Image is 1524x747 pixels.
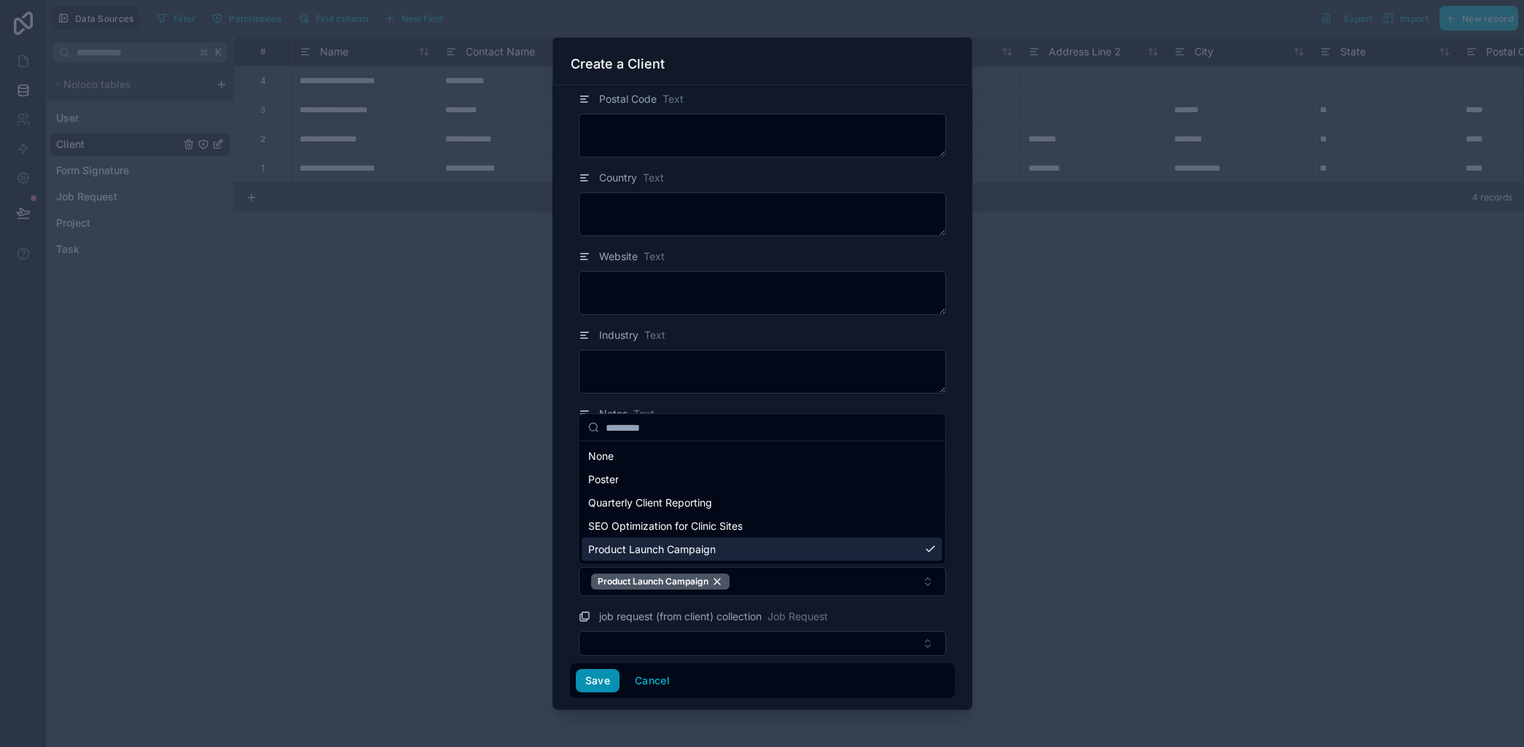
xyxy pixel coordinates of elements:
span: job request (from client) collection [599,609,762,624]
span: Postal Code [599,92,657,106]
span: Country [599,171,637,185]
div: Suggestions [579,442,945,564]
span: Job Request [767,609,828,624]
span: Notes [599,407,628,421]
span: Product Launch Campaign [588,542,716,557]
span: Text [644,328,665,343]
h3: Create a Client [571,55,665,73]
div: None [582,445,942,468]
span: Text [643,171,664,185]
button: Unselect 1 [591,574,730,590]
span: SEO Optimization for Clinic Sites [588,519,743,533]
span: Poster [588,472,619,487]
span: Text [663,92,684,106]
button: Cancel [625,669,679,692]
span: Text [633,407,654,421]
button: Save [576,669,620,692]
button: Select Button [579,631,946,656]
button: Select Button [579,567,946,596]
span: Text [644,249,665,264]
span: Website [599,249,638,264]
span: Industry [599,328,638,343]
span: Quarterly Client Reporting [588,496,712,510]
span: Product Launch Campaign [598,576,708,587]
